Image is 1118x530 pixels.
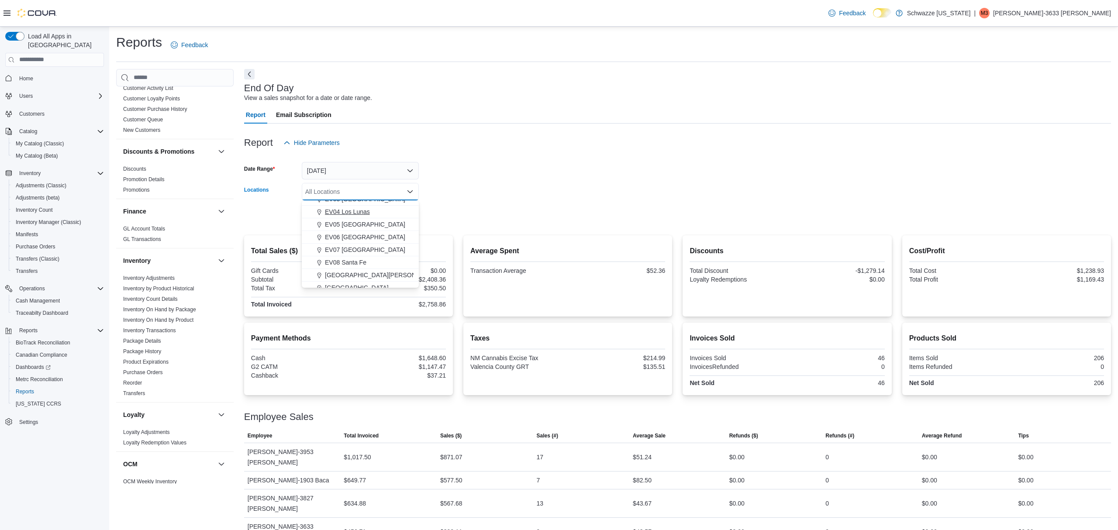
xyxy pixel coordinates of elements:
span: Average Refund [922,432,962,439]
div: $634.88 [344,498,366,509]
span: Sales (#) [537,432,558,439]
span: Feedback [839,9,866,17]
span: Metrc Reconciliation [12,374,104,385]
div: Items Sold [909,354,1005,361]
a: Product Expirations [123,359,169,365]
div: $0.00 [729,498,745,509]
a: Reorder [123,380,142,386]
h3: Discounts & Promotions [123,147,194,156]
div: $0.00 [1018,452,1033,462]
div: Cashback [251,372,347,379]
button: Inventory [2,167,107,179]
a: Package History [123,348,161,354]
span: Purchase Orders [12,241,104,252]
span: Canadian Compliance [12,350,104,360]
button: Adjustments (Classic) [9,179,107,192]
nav: Complex example [5,69,104,451]
span: My Catalog (Beta) [12,151,104,161]
p: Schwazze [US_STATE] [907,8,971,18]
button: Home [2,72,107,85]
a: Package Details [123,338,161,344]
div: 0 [1008,363,1104,370]
div: [PERSON_NAME]-3953 [PERSON_NAME] [244,443,341,471]
div: Items Refunded [909,363,1005,370]
span: OCM Weekly Inventory [123,478,177,485]
span: Promotion Details [123,176,165,183]
img: Cova [17,9,57,17]
div: 0 [825,452,829,462]
a: Discounts [123,166,146,172]
div: $0.00 [729,475,745,485]
span: Users [16,91,104,101]
span: Purchase Orders [16,243,55,250]
div: $0.00 [922,498,937,509]
div: $0.00 [922,452,937,462]
span: Dashboards [16,364,51,371]
span: Loyalty Redemption Values [123,439,186,446]
button: Reports [16,325,41,336]
div: $37.21 [350,372,446,379]
button: Next [244,69,255,79]
span: Loyalty Adjustments [123,429,170,436]
span: Report [246,106,266,124]
span: GL Account Totals [123,225,165,232]
button: OCM [216,459,227,469]
div: [PERSON_NAME]-3827 [PERSON_NAME] [244,489,341,517]
button: Operations [16,283,48,294]
span: New Customers [123,127,160,134]
button: Discounts & Promotions [123,147,214,156]
span: Transfers [12,266,104,276]
span: Operations [16,283,104,294]
div: 206 [1008,354,1104,361]
div: $135.51 [569,363,665,370]
a: Cash Management [12,296,63,306]
span: Manifests [16,231,38,238]
button: Adjustments (beta) [9,192,107,204]
div: $1,147.47 [350,363,446,370]
a: Transfers [12,266,41,276]
div: Loyalty Redemptions [690,276,785,283]
span: Promotions [123,186,150,193]
span: Product Expirations [123,358,169,365]
a: Inventory Adjustments [123,275,175,281]
span: Refunds ($) [729,432,758,439]
a: Inventory Count Details [123,296,178,302]
span: Package Details [123,337,161,344]
button: Canadian Compliance [9,349,107,361]
button: Users [2,90,107,102]
a: Purchase Orders [12,241,59,252]
h3: Report [244,138,273,148]
button: Finance [216,206,227,217]
a: BioTrack Reconciliation [12,337,74,348]
span: Inventory Manager (Classic) [16,219,81,226]
button: EV05 [GEOGRAPHIC_DATA] [302,218,419,231]
button: Loyalty [216,410,227,420]
button: Catalog [16,126,41,137]
span: Inventory On Hand by Product [123,317,193,324]
span: Customer Loyalty Points [123,95,180,102]
h3: End Of Day [244,83,294,93]
div: Subtotal [251,276,347,283]
h2: Cost/Profit [909,246,1104,256]
span: EV05 [GEOGRAPHIC_DATA] [325,220,405,229]
a: New Customers [123,127,160,133]
span: Inventory Adjustments [123,275,175,282]
div: 0 [825,475,829,485]
label: Date Range [244,165,275,172]
div: Total Profit [909,276,1005,283]
a: Manifests [12,229,41,240]
span: [GEOGRAPHIC_DATA] [325,283,389,292]
span: Settings [19,419,38,426]
h2: Payment Methods [251,333,446,344]
span: Transfers [16,268,38,275]
strong: Net Sold [690,379,714,386]
span: Hide Parameters [294,138,340,147]
h2: Taxes [470,333,665,344]
button: Traceabilty Dashboard [9,307,107,319]
div: $1,169.43 [1008,276,1104,283]
a: Inventory Manager (Classic) [12,217,85,227]
a: Inventory Transactions [123,327,176,334]
span: Transfers (Classic) [16,255,59,262]
a: Feedback [167,36,211,54]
